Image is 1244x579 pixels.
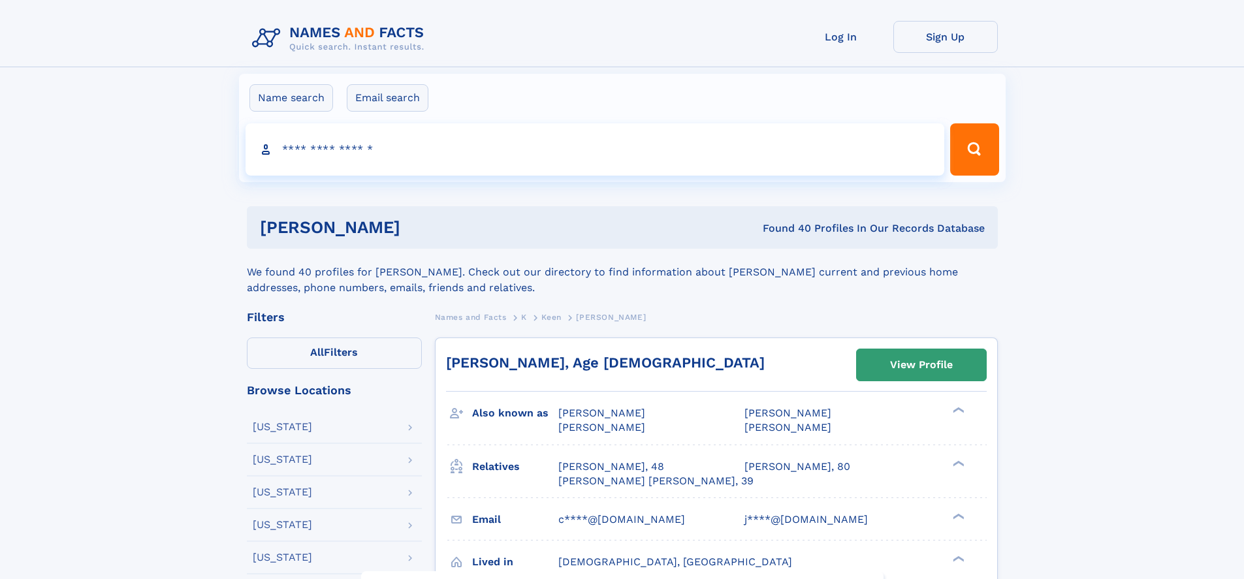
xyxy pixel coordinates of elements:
[472,551,558,573] h3: Lived in
[581,221,985,236] div: Found 40 Profiles In Our Records Database
[576,313,646,322] span: [PERSON_NAME]
[472,456,558,478] h3: Relatives
[744,421,831,433] span: [PERSON_NAME]
[347,84,428,112] label: Email search
[744,460,850,474] a: [PERSON_NAME], 80
[310,346,324,358] span: All
[949,554,965,563] div: ❯
[253,454,312,465] div: [US_STATE]
[260,219,582,236] h1: [PERSON_NAME]
[247,384,422,396] div: Browse Locations
[558,407,645,419] span: [PERSON_NAME]
[521,313,527,322] span: K
[558,421,645,433] span: [PERSON_NAME]
[857,349,986,381] a: View Profile
[435,309,507,325] a: Names and Facts
[949,459,965,467] div: ❯
[253,487,312,497] div: [US_STATE]
[558,460,664,474] a: [PERSON_NAME], 48
[558,474,754,488] a: [PERSON_NAME] [PERSON_NAME], 39
[744,407,831,419] span: [PERSON_NAME]
[253,552,312,563] div: [US_STATE]
[446,354,765,371] a: [PERSON_NAME], Age [DEMOGRAPHIC_DATA]
[472,509,558,531] h3: Email
[949,406,965,415] div: ❯
[521,309,527,325] a: K
[890,350,953,380] div: View Profile
[472,402,558,424] h3: Also known as
[249,84,333,112] label: Name search
[247,337,422,369] label: Filters
[253,422,312,432] div: [US_STATE]
[541,309,561,325] a: Keen
[253,520,312,530] div: [US_STATE]
[247,311,422,323] div: Filters
[893,21,998,53] a: Sign Up
[789,21,893,53] a: Log In
[247,249,998,296] div: We found 40 profiles for [PERSON_NAME]. Check out our directory to find information about [PERSON...
[541,313,561,322] span: Keen
[246,123,945,176] input: search input
[247,21,435,56] img: Logo Names and Facts
[558,556,792,568] span: [DEMOGRAPHIC_DATA], [GEOGRAPHIC_DATA]
[949,512,965,520] div: ❯
[950,123,998,176] button: Search Button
